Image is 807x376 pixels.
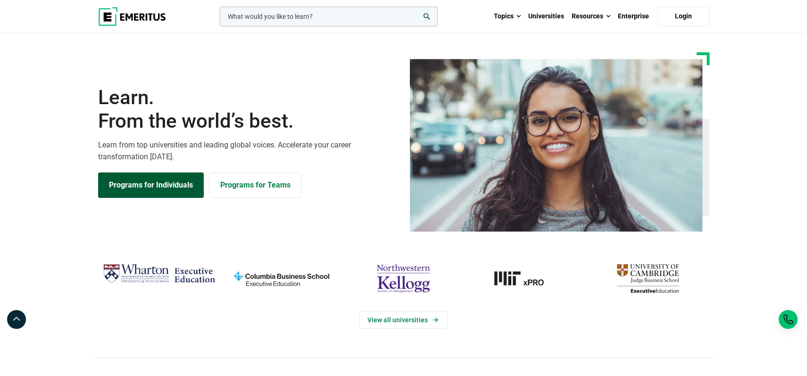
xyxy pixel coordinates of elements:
a: Login [657,7,709,26]
img: cambridge-judge-business-school [591,260,704,297]
input: woocommerce-product-search-field-0 [220,7,438,26]
a: Explore for Business [209,172,301,198]
img: Wharton Executive Education [103,260,216,288]
img: northwestern-kellogg [347,260,460,297]
a: View Universities [359,311,448,329]
a: Explore Programs [98,172,204,198]
img: Learn from the world's best [410,59,703,232]
img: MIT xPRO [469,260,582,297]
img: columbia-business-school [225,260,338,297]
a: MIT-xPRO [469,260,582,297]
p: Learn from top universities and leading global voices. Accelerate your career transformation [DATE]. [98,139,398,163]
span: From the world’s best. [98,109,398,133]
h1: Learn. [98,86,398,133]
